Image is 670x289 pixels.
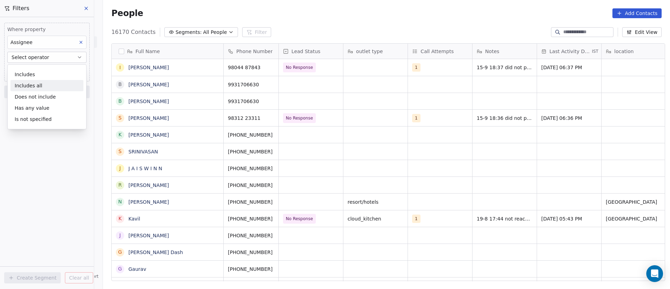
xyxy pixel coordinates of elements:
[119,81,122,88] div: B
[242,27,271,37] button: Filter
[128,82,169,87] a: [PERSON_NAME]
[112,59,224,281] div: grid
[550,48,591,55] span: Last Activity Date
[10,80,83,91] div: Includes all
[119,131,122,138] div: K
[10,69,83,80] div: Includes
[228,165,274,172] span: [PHONE_NUMBER]
[118,181,122,189] div: R
[111,8,143,19] span: People
[477,115,533,122] span: 15-9 18:36 did not pickup wa sent
[236,48,273,55] span: Phone Number
[408,44,472,59] div: Call Attempts
[622,27,662,37] button: Edit View
[128,166,162,171] a: J A I S W I N N
[128,99,169,104] a: [PERSON_NAME]
[128,233,169,238] a: [PERSON_NAME]
[420,48,454,55] span: Call Attempts
[228,148,274,155] span: [PHONE_NUMBER]
[412,63,420,72] span: 1
[228,64,274,71] span: 98044 87843
[477,64,533,71] span: 15-9 18:37 did not pickup wa sent
[118,248,122,256] div: G
[348,215,403,222] span: cloud_kitchen
[592,49,598,54] span: IST
[128,266,146,272] a: Gaurav
[128,149,158,154] a: SRINIVASAN
[228,98,274,105] span: 9931706630
[602,44,666,59] div: location
[119,165,121,172] div: J
[612,8,662,18] button: Add Contacts
[176,29,202,36] span: Segments:
[412,215,420,223] span: 1
[228,81,274,88] span: 9931706630
[128,65,169,70] a: [PERSON_NAME]
[472,44,537,59] div: Notes
[412,114,420,122] span: 1
[356,48,383,55] span: outlet type
[646,265,663,282] div: Open Intercom Messenger
[224,44,278,59] div: Phone Number
[228,115,274,122] span: 98312 23311
[128,199,169,205] a: [PERSON_NAME]
[128,216,140,222] a: Kavil
[606,198,662,205] span: [GEOGRAPHIC_DATA]
[128,182,169,188] a: [PERSON_NAME]
[128,115,169,121] a: [PERSON_NAME]
[128,250,183,255] a: [PERSON_NAME] Dash
[228,232,274,239] span: [PHONE_NUMBER]
[541,215,597,222] span: [DATE] 05:43 PM
[112,44,223,59] div: Full Name
[348,198,403,205] span: resort/hotels
[286,215,313,222] span: No Response
[228,249,274,256] span: [PHONE_NUMBER]
[228,182,274,189] span: [PHONE_NUMBER]
[286,64,313,71] span: No Response
[541,115,597,122] span: [DATE] 06:36 PM
[118,265,122,273] div: G
[8,69,86,125] div: Suggestions
[614,48,634,55] span: location
[119,215,122,222] div: K
[135,48,160,55] span: Full Name
[228,215,274,222] span: [PHONE_NUMBER]
[10,114,83,125] div: Is not specified
[119,114,122,122] div: s
[119,97,122,105] div: B
[279,44,343,59] div: Lead Status
[228,198,274,205] span: [PHONE_NUMBER]
[537,44,601,59] div: Last Activity DateIST
[10,91,83,102] div: Does not include
[119,148,122,155] div: S
[111,28,156,36] span: 16170 Contacts
[203,29,227,36] span: All People
[10,102,83,114] div: Has any value
[119,232,121,239] div: J
[118,198,122,205] div: N
[343,44,408,59] div: outlet type
[128,132,169,138] a: [PERSON_NAME]
[286,115,313,122] span: No Response
[119,64,121,71] div: i
[228,266,274,273] span: [PHONE_NUMBER]
[606,215,662,222] span: [GEOGRAPHIC_DATA]
[477,215,533,222] span: 19-8 17:44 not reachable wa sent
[485,48,499,55] span: Notes
[291,48,320,55] span: Lead Status
[228,131,274,138] span: [PHONE_NUMBER]
[541,64,597,71] span: [DATE] 06:37 PM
